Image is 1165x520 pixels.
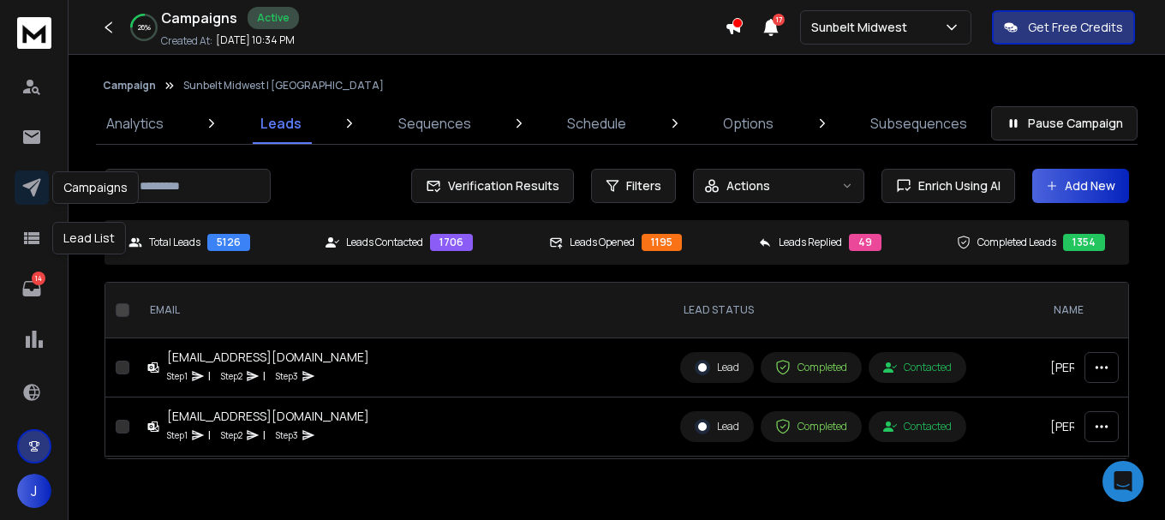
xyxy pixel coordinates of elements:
[626,177,661,194] span: Filters
[1032,169,1129,203] button: Add New
[15,272,49,306] a: 14
[642,234,682,251] div: 1195
[167,408,369,425] div: [EMAIL_ADDRESS][DOMAIN_NAME]
[388,103,481,144] a: Sequences
[773,14,785,26] span: 17
[398,113,471,134] p: Sequences
[17,17,51,49] img: logo
[216,33,295,47] p: [DATE] 10:34 PM
[260,113,302,134] p: Leads
[250,103,312,144] a: Leads
[775,419,847,434] div: Completed
[1040,338,1157,397] td: [PERSON_NAME]
[557,103,636,144] a: Schedule
[991,106,1138,140] button: Pause Campaign
[441,177,559,194] span: Verification Results
[849,234,881,251] div: 49
[221,427,242,444] p: Step 2
[346,236,423,249] p: Leads Contacted
[670,283,1040,338] th: LEAD STATUS
[695,360,739,375] div: Lead
[591,169,676,203] button: Filters
[167,349,369,366] div: [EMAIL_ADDRESS][DOMAIN_NAME]
[32,272,45,285] p: 14
[106,113,164,134] p: Analytics
[17,474,51,508] button: J
[411,169,574,203] button: Verification Results
[779,236,842,249] p: Leads Replied
[138,22,151,33] p: 26 %
[775,360,847,375] div: Completed
[992,10,1135,45] button: Get Free Credits
[263,368,266,385] p: |
[221,368,242,385] p: Step 2
[103,79,156,93] button: Campaign
[1102,461,1144,502] div: Open Intercom Messenger
[430,234,473,251] div: 1706
[570,236,635,249] p: Leads Opened
[248,7,299,29] div: Active
[161,8,237,28] h1: Campaigns
[52,222,126,254] div: Lead List
[161,34,212,48] p: Created At:
[1040,457,1157,516] td: [PERSON_NAME]
[167,368,188,385] p: Step 1
[883,361,952,374] div: Contacted
[52,171,139,204] div: Campaigns
[1040,397,1157,457] td: [PERSON_NAME]
[276,368,298,385] p: Step 3
[726,177,770,194] p: Actions
[695,419,739,434] div: Lead
[276,427,298,444] p: Step 3
[208,427,211,444] p: |
[208,368,211,385] p: |
[167,427,188,444] p: Step 1
[1063,234,1105,251] div: 1354
[183,79,384,93] p: Sunbelt Midwest | [GEOGRAPHIC_DATA]
[881,169,1015,203] button: Enrich Using AI
[811,19,914,36] p: Sunbelt Midwest
[883,420,952,433] div: Contacted
[1040,283,1157,338] th: NAME
[567,113,626,134] p: Schedule
[136,283,670,338] th: EMAIL
[1028,19,1123,36] p: Get Free Credits
[96,103,174,144] a: Analytics
[263,427,266,444] p: |
[911,177,1001,194] span: Enrich Using AI
[713,103,784,144] a: Options
[860,103,977,144] a: Subsequences
[207,234,250,251] div: 5126
[870,113,967,134] p: Subsequences
[149,236,200,249] p: Total Leads
[723,113,774,134] p: Options
[977,236,1056,249] p: Completed Leads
